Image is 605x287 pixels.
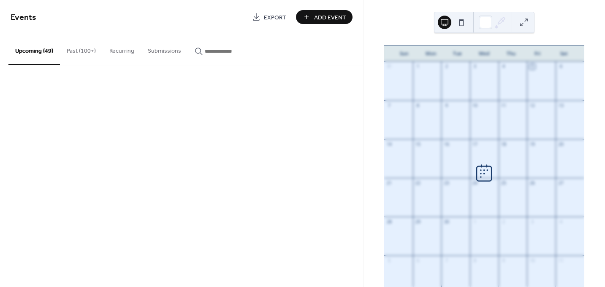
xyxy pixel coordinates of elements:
[391,46,418,62] div: Sun
[529,141,535,147] div: 19
[501,258,507,264] div: 9
[8,34,60,65] button: Upcoming (49)
[501,141,507,147] div: 18
[558,219,564,225] div: 4
[246,10,293,24] a: Export
[296,10,353,24] button: Add Event
[529,180,535,186] div: 26
[501,180,507,186] div: 25
[386,141,392,147] div: 14
[501,219,507,225] div: 2
[444,219,450,225] div: 30
[264,13,286,22] span: Export
[386,219,392,225] div: 28
[501,102,507,108] div: 11
[386,180,392,186] div: 21
[415,180,421,186] div: 22
[415,141,421,147] div: 15
[444,258,450,264] div: 7
[558,180,564,186] div: 27
[472,258,478,264] div: 8
[444,64,450,70] div: 2
[524,46,551,62] div: Fri
[472,219,478,225] div: 1
[529,258,535,264] div: 10
[415,219,421,225] div: 29
[444,46,471,62] div: Tue
[444,180,450,186] div: 23
[529,64,535,70] div: 5
[501,64,507,70] div: 4
[558,258,564,264] div: 11
[141,34,188,64] button: Submissions
[529,102,535,108] div: 12
[471,46,497,62] div: Wed
[558,64,564,70] div: 6
[386,102,392,108] div: 7
[418,46,444,62] div: Mon
[60,34,103,64] button: Past (100+)
[472,180,478,186] div: 24
[103,34,141,64] button: Recurring
[558,102,564,108] div: 13
[497,46,524,62] div: Thu
[415,64,421,70] div: 1
[444,102,450,108] div: 9
[529,219,535,225] div: 3
[386,258,392,264] div: 5
[415,258,421,264] div: 6
[472,64,478,70] div: 3
[558,141,564,147] div: 20
[386,64,392,70] div: 31
[472,102,478,108] div: 10
[444,141,450,147] div: 16
[314,13,346,22] span: Add Event
[415,102,421,108] div: 8
[472,141,478,147] div: 17
[11,9,36,26] span: Events
[551,46,578,62] div: Sat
